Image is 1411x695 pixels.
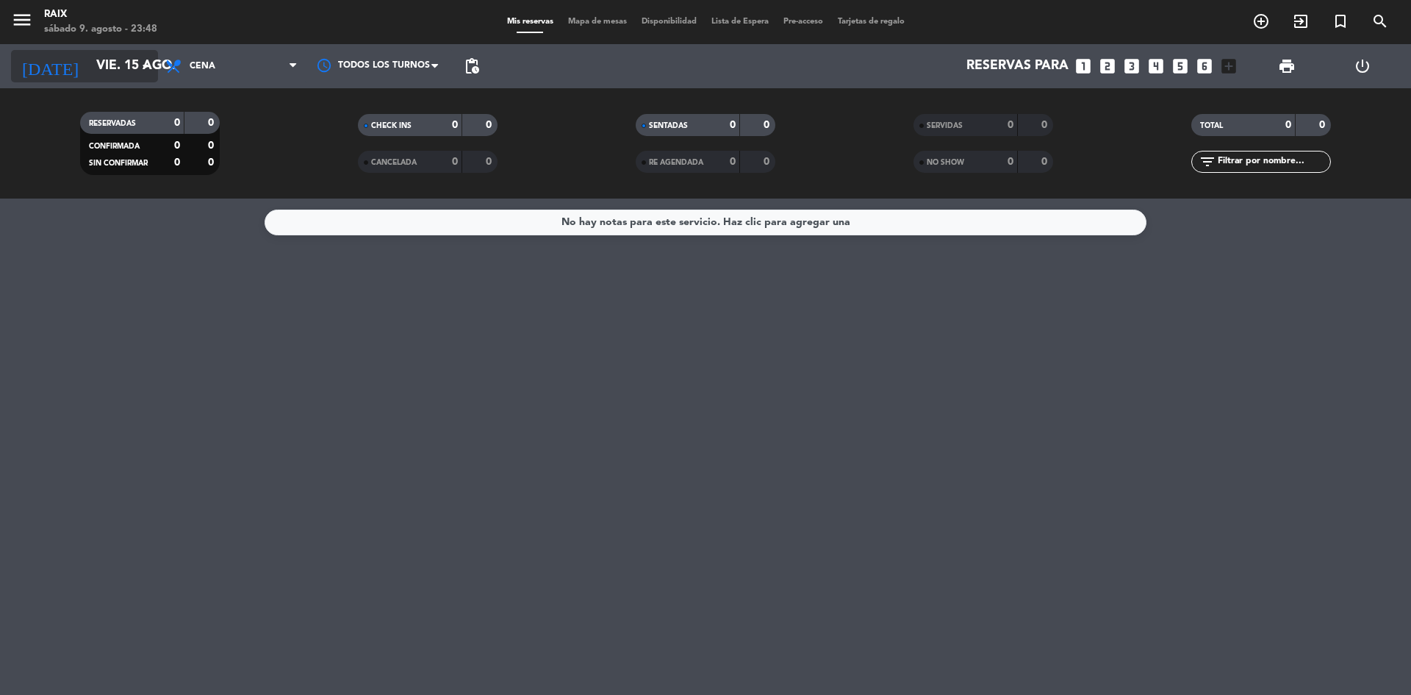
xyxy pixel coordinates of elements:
[730,157,736,167] strong: 0
[649,122,688,129] span: SENTADAS
[44,7,157,22] div: RAIX
[764,157,772,167] strong: 0
[1122,57,1141,76] i: looks_3
[486,120,495,130] strong: 0
[174,157,180,168] strong: 0
[649,159,703,166] span: RE AGENDADA
[452,157,458,167] strong: 0
[927,122,963,129] span: SERVIDAS
[89,120,136,127] span: RESERVADAS
[208,157,217,168] strong: 0
[1098,57,1117,76] i: looks_two
[1319,120,1328,130] strong: 0
[1195,57,1214,76] i: looks_6
[1285,120,1291,130] strong: 0
[371,122,412,129] span: CHECK INS
[174,140,180,151] strong: 0
[1292,13,1310,30] i: exit_to_app
[1008,120,1013,130] strong: 0
[174,118,180,128] strong: 0
[927,159,964,166] span: NO SHOW
[1219,57,1238,76] i: add_box
[486,157,495,167] strong: 0
[137,57,154,75] i: arrow_drop_down
[463,57,481,75] span: pending_actions
[208,118,217,128] strong: 0
[1332,13,1349,30] i: turned_in_not
[190,61,215,71] span: Cena
[764,120,772,130] strong: 0
[500,18,561,26] span: Mis reservas
[452,120,458,130] strong: 0
[1252,13,1270,30] i: add_circle_outline
[1041,157,1050,167] strong: 0
[704,18,776,26] span: Lista de Espera
[1324,44,1400,88] div: LOG OUT
[1371,13,1389,30] i: search
[1354,57,1371,75] i: power_settings_new
[966,59,1069,74] span: Reservas para
[830,18,912,26] span: Tarjetas de regalo
[1146,57,1166,76] i: looks_4
[1200,122,1223,129] span: TOTAL
[561,214,850,231] div: No hay notas para este servicio. Haz clic para agregar una
[371,159,417,166] span: CANCELADA
[634,18,704,26] span: Disponibilidad
[1171,57,1190,76] i: looks_5
[1278,57,1296,75] span: print
[11,9,33,31] i: menu
[730,120,736,130] strong: 0
[44,22,157,37] div: sábado 9. agosto - 23:48
[89,160,148,167] span: SIN CONFIRMAR
[1216,154,1330,170] input: Filtrar por nombre...
[1199,153,1216,171] i: filter_list
[11,9,33,36] button: menu
[1041,120,1050,130] strong: 0
[1074,57,1093,76] i: looks_one
[776,18,830,26] span: Pre-acceso
[89,143,140,150] span: CONFIRMADA
[1008,157,1013,167] strong: 0
[11,50,89,82] i: [DATE]
[561,18,634,26] span: Mapa de mesas
[208,140,217,151] strong: 0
